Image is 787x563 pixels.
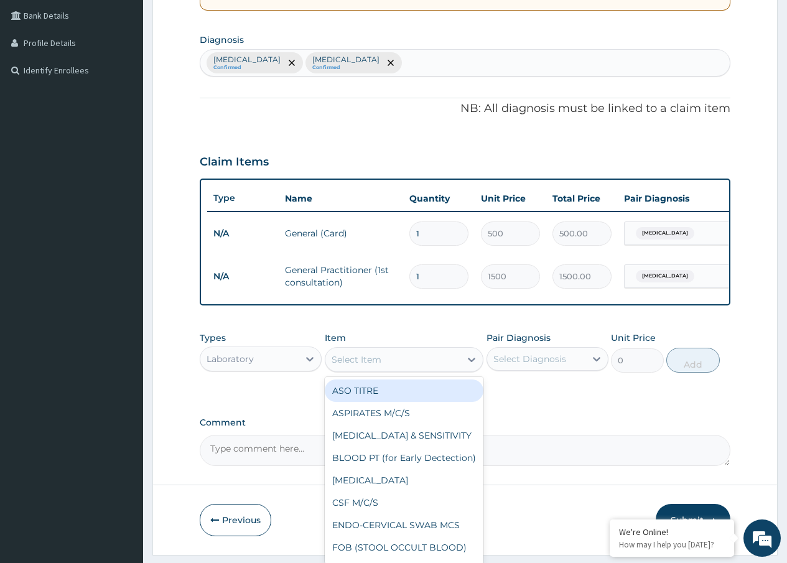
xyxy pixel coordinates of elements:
span: remove selection option [286,57,297,68]
th: Name [279,186,403,211]
th: Quantity [403,186,475,211]
p: How may I help you today? [619,539,725,550]
div: [MEDICAL_DATA] & SENSITIVITY [325,424,484,447]
h3: Claim Items [200,156,269,169]
label: Unit Price [611,332,656,344]
p: NB: All diagnosis must be linked to a claim item [200,101,730,117]
textarea: Type your message and hit 'Enter' [6,340,237,383]
label: Types [200,333,226,343]
div: CSF M/C/S [325,491,484,514]
button: Submit [656,504,730,536]
th: Pair Diagnosis [618,186,755,211]
td: N/A [207,265,279,288]
div: ENDO-CERVICAL SWAB MCS [325,514,484,536]
th: Type [207,187,279,210]
label: Diagnosis [200,34,244,46]
p: [MEDICAL_DATA] [312,55,380,65]
div: Laboratory [207,353,254,365]
span: We're online! [72,157,172,282]
div: ASO TITRE [325,379,484,402]
th: Total Price [546,186,618,211]
div: Chat with us now [65,70,209,86]
p: [MEDICAL_DATA] [213,55,281,65]
td: General Practitioner (1st consultation) [279,258,403,295]
div: [MEDICAL_DATA] [325,469,484,491]
div: ASPIRATES M/C/S [325,402,484,424]
span: [MEDICAL_DATA] [636,227,694,240]
div: Select Diagnosis [493,353,566,365]
div: BLOOD PT (for Early Dectection) [325,447,484,469]
th: Unit Price [475,186,546,211]
div: We're Online! [619,526,725,537]
span: remove selection option [385,57,396,68]
small: Confirmed [213,65,281,71]
span: [MEDICAL_DATA] [636,270,694,282]
label: Comment [200,417,730,428]
small: Confirmed [312,65,380,71]
img: d_794563401_company_1708531726252_794563401 [23,62,50,93]
td: N/A [207,222,279,245]
div: FOB (STOOL OCCULT BLOOD) [325,536,484,559]
label: Pair Diagnosis [487,332,551,344]
td: General (Card) [279,221,403,246]
button: Add [666,348,719,373]
button: Previous [200,504,271,536]
div: Minimize live chat window [204,6,234,36]
div: Select Item [332,353,381,366]
label: Item [325,332,346,344]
